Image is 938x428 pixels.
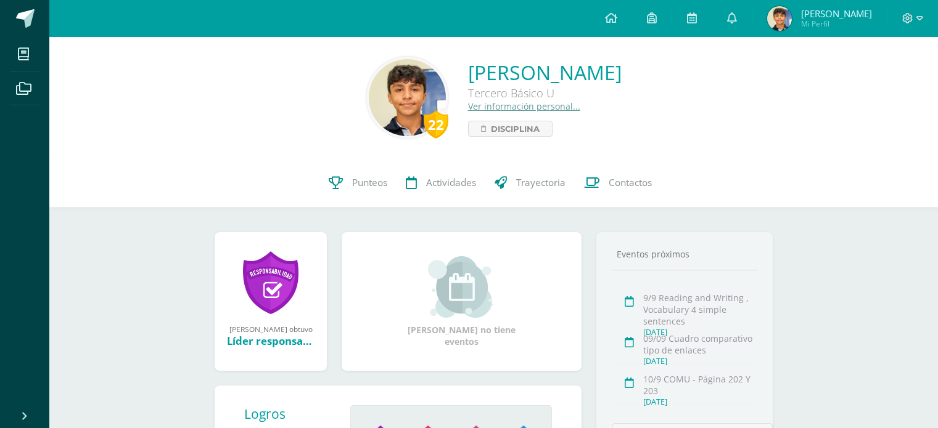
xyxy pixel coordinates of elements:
div: Eventos próximos [612,248,757,260]
img: event_small.png [428,256,495,318]
a: Actividades [397,158,485,208]
a: Contactos [575,158,661,208]
img: 0e6c51aebb6d4d2a5558b620d4561360.png [767,6,792,31]
div: [DATE] [643,397,754,407]
div: [DATE] [643,356,754,366]
div: [PERSON_NAME] obtuvo [227,324,315,334]
div: 09/09 Cuadro comparativo tipo de enlaces [643,333,754,356]
div: 22 [424,110,448,139]
span: Mi Perfil [801,18,872,29]
a: Punteos [319,158,397,208]
div: 10/9 COMU - Página 202 Y 203 [643,373,754,397]
a: Ver información personal... [468,100,580,112]
div: 9/9 Reading and Writing , Vocabulary 4 simple sentences [643,292,754,327]
span: Actividades [426,176,476,189]
a: [PERSON_NAME] [468,59,622,86]
span: [PERSON_NAME] [801,7,872,20]
span: Disciplina [491,121,540,136]
span: Contactos [609,176,652,189]
div: Líder responsable [227,334,315,348]
a: Trayectoria [485,158,575,208]
a: Disciplina [468,121,553,137]
div: [PERSON_NAME] no tiene eventos [400,256,524,347]
span: Punteos [352,176,387,189]
div: Logros [244,405,340,422]
span: Trayectoria [516,176,566,189]
img: b14a70c19dbffc59b4fecd6f8487f525.png [369,59,446,136]
div: Tercero Básico U [468,86,622,100]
